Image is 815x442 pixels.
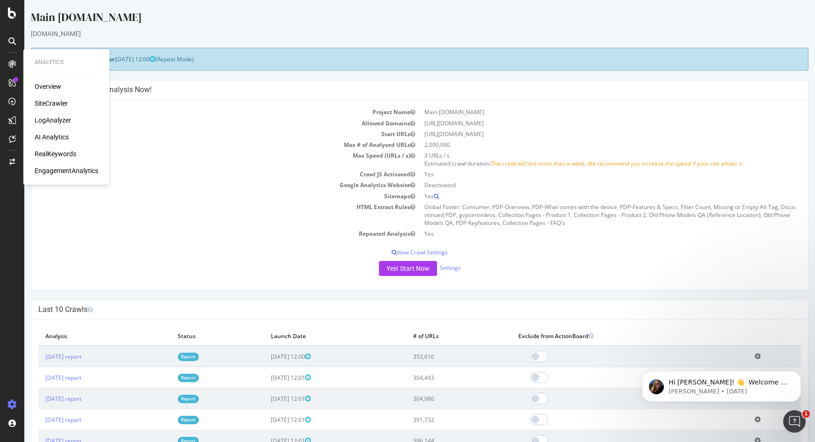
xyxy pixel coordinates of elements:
[628,351,815,417] iframe: Intercom notifications message
[153,374,175,382] a: Report
[14,326,146,346] th: Analysis
[382,346,487,367] td: 353,610
[35,166,98,175] a: EngagementAnalytics
[35,82,61,91] a: Overview
[395,150,777,169] td: 3 URLs / s Estimated crawl duration:
[395,191,777,202] td: Yes
[487,326,723,346] th: Exclude from ActionBoard
[382,326,487,346] th: # of URLs
[395,180,777,190] td: Deactivated
[14,55,91,63] strong: Next Launch Scheduled for:
[14,107,395,117] td: Project Name
[14,305,777,314] h4: Last 10 Crawls
[395,139,777,150] td: 2,000,000
[21,353,57,361] a: [DATE] report
[14,191,395,202] td: Sitemaps
[41,36,161,44] p: Message from Laura, sent 8w ago
[783,410,806,433] iframe: Intercom live chat
[395,169,777,180] td: Yes
[7,9,784,29] div: Main [DOMAIN_NAME]
[153,395,175,403] a: Report
[7,29,784,38] div: [DOMAIN_NAME]
[14,150,395,169] td: Max Speed (URLs / s)
[382,367,487,388] td: 304,493
[35,149,76,159] a: RealKeywords
[395,107,777,117] td: Main [DOMAIN_NAME]
[21,374,57,382] a: [DATE] report
[7,48,784,71] div: (Repeat Mode)
[382,409,487,430] td: 391,732
[14,139,395,150] td: Max # of Analysed URLs
[153,416,175,424] a: Report
[247,416,286,424] span: [DATE] 12:01
[802,410,810,418] span: 1
[91,55,131,63] span: [DATE] 12:00
[21,416,57,424] a: [DATE] report
[35,58,98,66] div: Analytics
[355,261,413,276] button: Yes! Start Now
[35,116,71,125] a: LogAnalyzer
[395,129,777,139] td: [URL][DOMAIN_NAME]
[466,159,719,167] span: The crawl will last more than a week. We recommend you increase the speed if your site allows it.
[35,99,68,108] a: SiteCrawler
[395,228,777,239] td: Yes
[395,118,777,129] td: [URL][DOMAIN_NAME]
[14,85,777,94] h4: Configure your New Analysis Now!
[14,129,395,139] td: Start URLs
[14,202,395,228] td: HTML Extract Rules
[247,374,286,382] span: [DATE] 12:01
[382,388,487,409] td: 304,986
[415,264,437,272] a: Settings
[21,395,57,403] a: [DATE] report
[41,27,161,81] span: Hi [PERSON_NAME]! 👋 Welcome to Botify chat support! Have a question? Reply to this message and ou...
[395,202,777,228] td: Global Footer: Consumer, PDP-Overview, PDP-What comes with the device, PDP-Features & Specs, Filt...
[153,353,175,361] a: Report
[14,180,395,190] td: Google Analytics Website
[247,353,286,361] span: [DATE] 12:00
[14,228,395,239] td: Repeated Analysis
[247,395,286,403] span: [DATE] 12:01
[14,169,395,180] td: Crawl JS Activated
[146,326,239,346] th: Status
[35,132,69,142] a: AI Analytics
[240,326,382,346] th: Launch Date
[14,248,777,256] p: View Crawl Settings
[14,118,395,129] td: Allowed Domains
